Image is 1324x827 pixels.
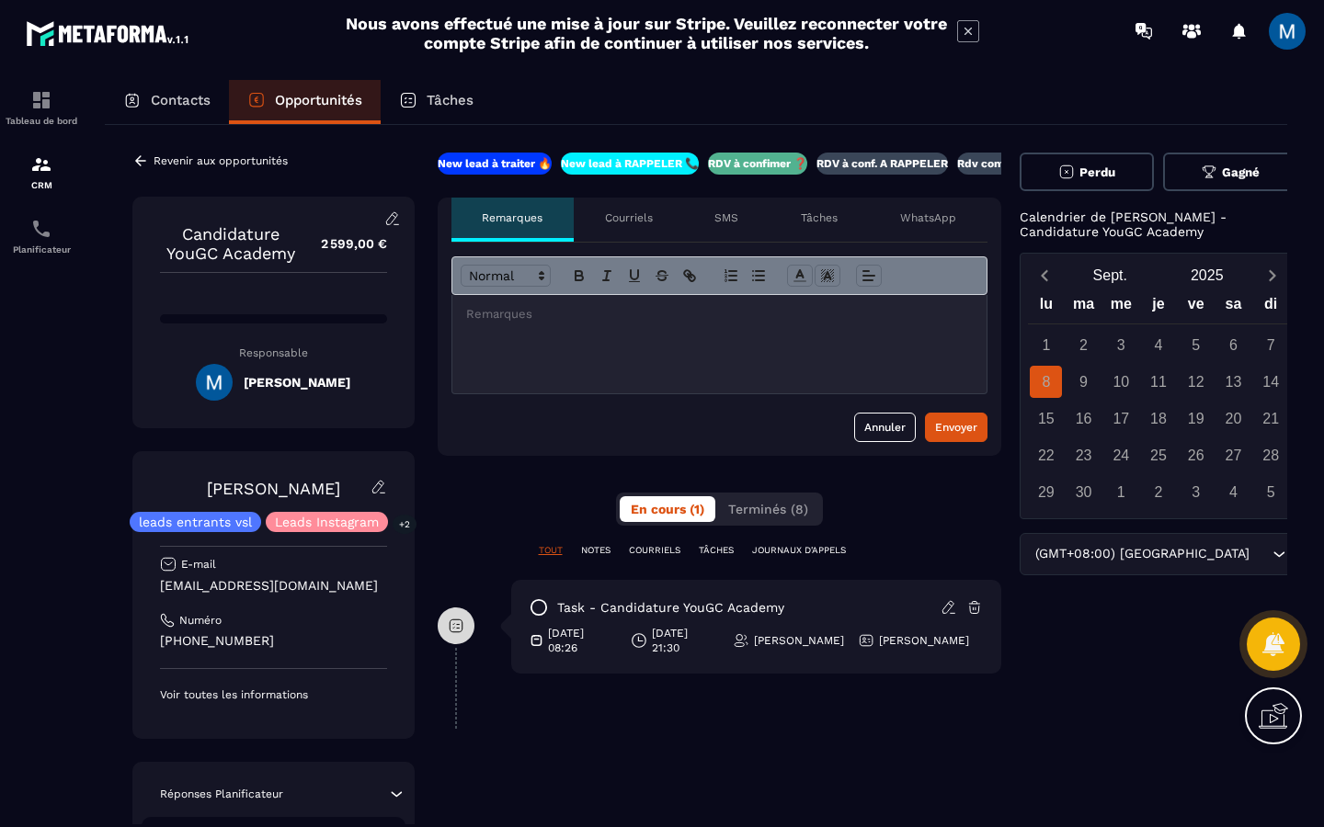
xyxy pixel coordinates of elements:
[1217,329,1250,361] div: 6
[1140,291,1178,323] div: je
[1102,291,1140,323] div: me
[1254,544,1268,564] input: Search for option
[26,17,191,50] img: logo
[1030,402,1062,435] div: 15
[5,204,78,268] a: schedulerschedulerPlanificateur
[1028,291,1290,508] div: Calendar wrapper
[900,210,956,225] p: WhatsApp
[427,92,474,108] p: Tâches
[179,613,222,628] p: Numéro
[752,544,846,557] p: JOURNAUX D'APPELS
[160,346,387,359] p: Responsable
[1255,329,1287,361] div: 7
[854,413,916,442] button: Annuler
[935,418,977,436] div: Envoyer
[381,80,492,124] a: Tâches
[879,633,969,648] p: [PERSON_NAME]
[1030,329,1062,361] div: 1
[581,544,611,557] p: NOTES
[275,515,379,528] p: Leads Instagram
[1255,476,1287,508] div: 5
[160,632,387,650] p: [PHONE_NUMBER]
[151,92,211,108] p: Contacts
[1252,291,1290,323] div: di
[5,180,78,190] p: CRM
[1020,210,1298,239] p: Calendrier de [PERSON_NAME] - Candidature YouGC Academy
[1222,165,1260,179] span: Gagné
[1217,476,1250,508] div: 4
[181,557,216,572] p: E-mail
[1105,329,1137,361] div: 3
[139,515,252,528] p: leads entrants vsl
[1067,329,1100,361] div: 2
[1067,439,1100,471] div: 23
[1180,366,1212,398] div: 12
[1065,291,1102,323] div: ma
[1079,165,1115,179] span: Perdu
[105,80,229,124] a: Contacts
[631,502,704,516] span: En cours (1)
[229,80,381,124] a: Opportunités
[816,156,948,171] p: RDV à conf. A RAPPELER
[1215,291,1252,323] div: sa
[1143,366,1175,398] div: 11
[5,140,78,204] a: formationformationCRM
[1067,402,1100,435] div: 16
[620,496,715,522] button: En cours (1)
[925,413,987,442] button: Envoyer
[1217,366,1250,398] div: 13
[1180,402,1212,435] div: 19
[1030,439,1062,471] div: 22
[1028,329,1290,508] div: Calendar days
[1067,366,1100,398] div: 9
[30,218,52,240] img: scheduler
[1067,476,1100,508] div: 30
[5,244,78,255] p: Planificateur
[1180,476,1212,508] div: 3
[1028,263,1062,288] button: Previous month
[160,787,283,801] p: Réponses Planificateur
[244,375,350,390] h5: [PERSON_NAME]
[1143,402,1175,435] div: 18
[1105,439,1137,471] div: 24
[1255,402,1287,435] div: 21
[717,496,819,522] button: Terminés (8)
[30,89,52,111] img: formation
[557,599,784,617] p: task - Candidature YouGC Academy
[1020,153,1155,191] button: Perdu
[1255,366,1287,398] div: 14
[482,210,542,225] p: Remarques
[5,75,78,140] a: formationformationTableau de bord
[1143,439,1175,471] div: 25
[393,515,417,534] p: +2
[1217,439,1250,471] div: 27
[1256,263,1290,288] button: Next month
[160,687,387,702] p: Voir toutes les informations
[160,224,302,263] p: Candidature YouGC Academy
[1177,291,1215,323] div: ve
[699,544,734,557] p: TÂCHES
[275,92,362,108] p: Opportunités
[1062,259,1159,291] button: Open months overlay
[957,156,1045,171] p: Rdv confirmé ✅
[1027,291,1065,323] div: lu
[345,14,948,52] h2: Nous avons effectué une mise à jour sur Stripe. Veuillez reconnecter votre compte Stripe afin de ...
[1105,366,1137,398] div: 10
[708,156,807,171] p: RDV à confimer ❓
[207,479,340,498] a: [PERSON_NAME]
[1255,439,1287,471] div: 28
[1180,329,1212,361] div: 5
[801,210,838,225] p: Tâches
[1143,476,1175,508] div: 2
[302,226,387,262] p: 2 599,00 €
[154,154,288,167] p: Revenir aux opportunités
[1030,476,1062,508] div: 29
[548,626,617,655] p: [DATE] 08:26
[1163,153,1298,191] button: Gagné
[652,626,719,655] p: [DATE] 21:30
[438,156,552,171] p: New lead à traiter 🔥
[1143,329,1175,361] div: 4
[539,544,563,557] p: TOUT
[561,156,699,171] p: New lead à RAPPELER 📞
[1180,439,1212,471] div: 26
